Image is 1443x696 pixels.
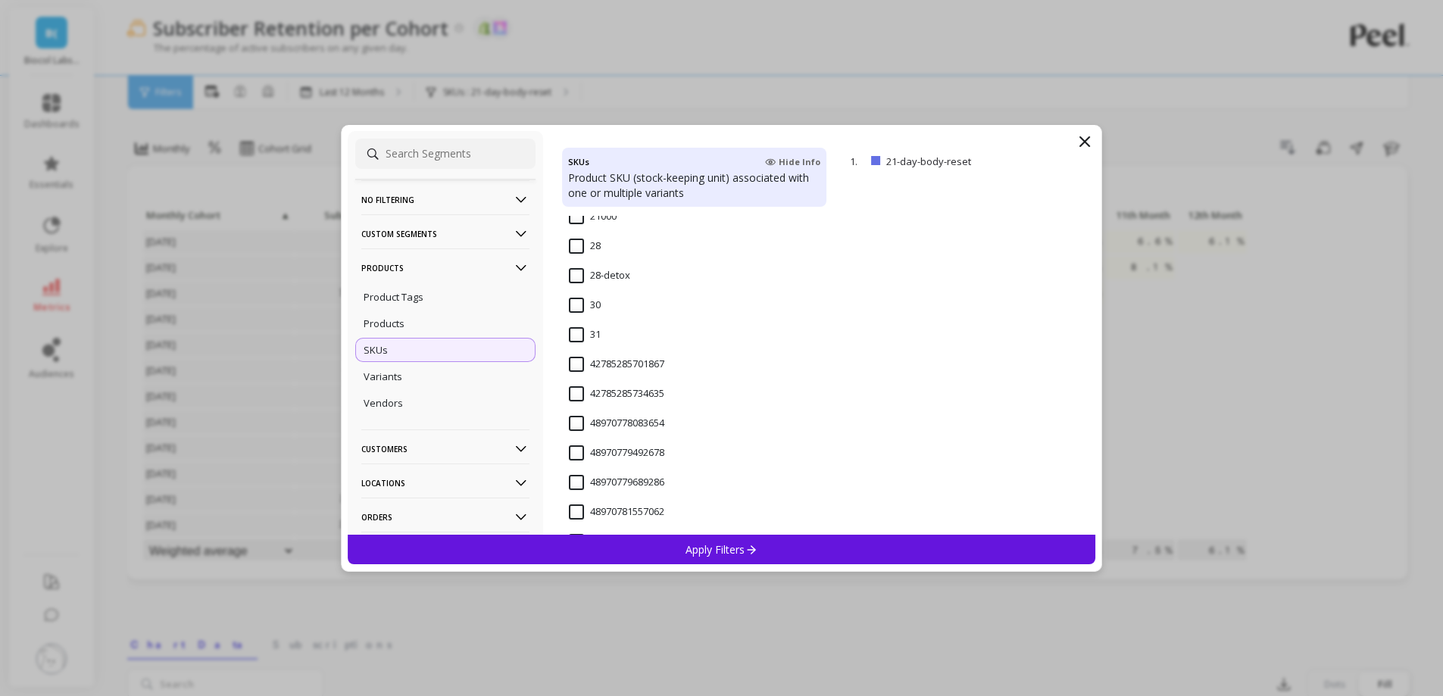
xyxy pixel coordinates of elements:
[569,268,630,283] span: 28-detox
[568,170,820,201] p: Product SKU (stock-keeping unit) associated with one or multiple variants
[355,139,536,169] input: Search Segments
[364,290,423,304] p: Product Tags
[568,154,589,170] h4: SKUs
[850,154,865,168] p: 1.
[569,534,664,549] span: 48970782736710
[765,156,820,168] span: Hide Info
[364,343,388,357] p: SKUs
[569,327,601,342] span: 31
[569,475,664,490] span: 48970779689286
[569,239,601,254] span: 28
[361,429,529,468] p: Customers
[686,542,757,557] p: Apply Filters
[569,357,664,372] span: 42785285701867
[361,498,529,536] p: Orders
[569,416,664,431] span: 48970778083654
[569,386,664,401] span: 42785285734635
[361,532,529,570] p: Subscriptions
[569,445,664,460] span: 48970779492678
[569,209,617,224] span: 21000
[361,180,529,219] p: No filtering
[569,298,601,313] span: 30
[361,463,529,502] p: Locations
[364,396,403,410] p: Vendors
[364,317,404,330] p: Products
[361,214,529,253] p: Custom Segments
[361,248,529,287] p: Products
[364,370,402,383] p: Variants
[569,504,664,520] span: 48970781557062
[886,154,1029,168] p: 21-day-body-reset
